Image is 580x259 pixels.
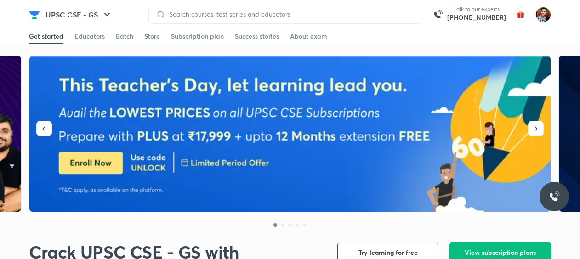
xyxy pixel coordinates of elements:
img: Rajesh Sharma [535,7,551,23]
img: ttu [549,191,560,202]
a: Store [144,29,160,44]
input: Search courses, test series and educators [165,11,414,18]
img: avatar [513,7,528,22]
img: call-us [429,6,447,24]
a: Success stories [235,29,279,44]
button: UPSC CSE - GS [40,6,118,24]
span: Try learning for free [358,248,418,257]
div: Store [144,32,160,41]
img: Company Logo [29,9,40,20]
div: About exam [290,32,327,41]
a: Educators [74,29,105,44]
a: About exam [290,29,327,44]
span: View subscription plans [465,248,536,257]
div: Get started [29,32,63,41]
p: Talk to our experts [447,6,506,13]
a: [PHONE_NUMBER] [447,13,506,22]
div: Batch [116,32,133,41]
div: Educators [74,32,105,41]
div: Success stories [235,32,279,41]
div: Subscription plan [171,32,224,41]
a: Get started [29,29,63,44]
a: Batch [116,29,133,44]
a: Subscription plan [171,29,224,44]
